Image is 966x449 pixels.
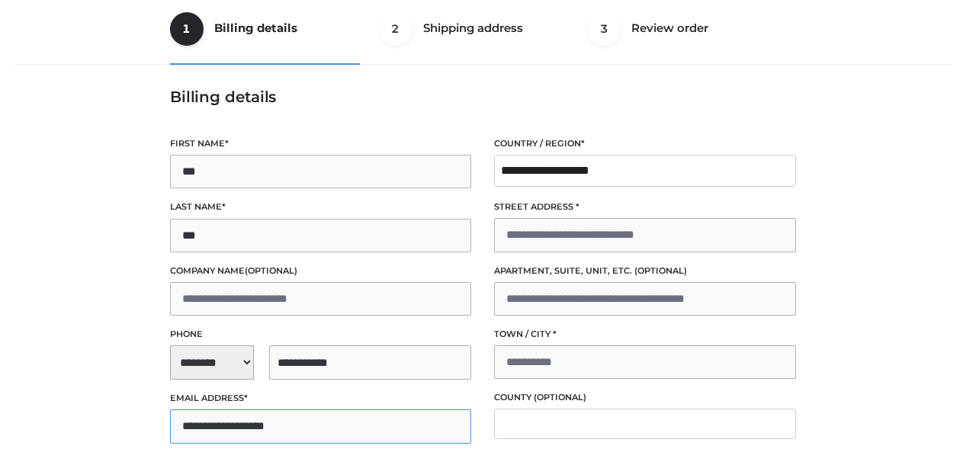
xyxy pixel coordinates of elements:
[170,264,472,278] label: Company name
[170,88,796,106] h3: Billing details
[494,264,796,278] label: Apartment, suite, unit, etc.
[170,391,472,406] label: Email address
[494,136,796,151] label: Country / Region
[534,392,586,402] span: (optional)
[494,200,796,214] label: Street address
[245,265,297,276] span: (optional)
[170,327,472,342] label: Phone
[170,136,472,151] label: First name
[494,390,796,405] label: County
[170,200,472,214] label: Last name
[634,265,687,276] span: (optional)
[494,327,796,342] label: Town / City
